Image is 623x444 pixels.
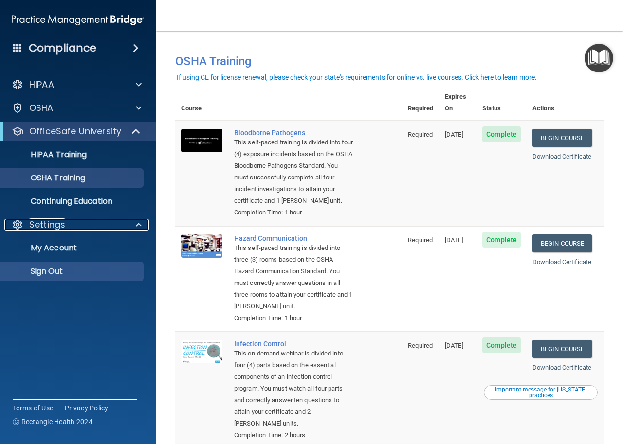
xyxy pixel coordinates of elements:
a: Bloodborne Pathogens [234,129,353,137]
a: OSHA [12,102,142,114]
div: This self-paced training is divided into four (4) exposure incidents based on the OSHA Bloodborne... [234,137,353,207]
button: If using CE for license renewal, please check your state's requirements for online vs. live cours... [175,72,538,82]
p: OSHA [29,102,54,114]
div: Completion Time: 1 hour [234,312,353,324]
th: Expires On [439,85,476,121]
span: Required [408,342,433,349]
span: Required [408,236,433,244]
span: [DATE] [445,342,463,349]
a: OfficeSafe University [12,125,141,137]
span: Complete [482,126,521,142]
p: My Account [6,243,139,253]
button: Open Resource Center [585,44,613,72]
span: Required [408,131,433,138]
div: This on-demand webinar is divided into four (4) parts based on the essential components of an inf... [234,348,353,429]
img: PMB logo [12,10,144,30]
span: Complete [482,337,521,353]
a: Privacy Policy [65,403,109,413]
a: Terms of Use [13,403,53,413]
a: Begin Course [532,340,592,358]
p: HIPAA [29,79,54,90]
h4: Compliance [29,41,96,55]
a: Begin Course [532,129,592,147]
p: Settings [29,219,65,231]
span: Ⓒ Rectangle Health 2024 [13,417,92,426]
div: Completion Time: 1 hour [234,207,353,218]
div: This self-paced training is divided into three (3) rooms based on the OSHA Hazard Communication S... [234,242,353,312]
p: OSHA Training [6,173,85,183]
p: Continuing Education [6,196,139,206]
p: OfficeSafe University [29,125,121,137]
span: [DATE] [445,131,463,138]
button: Read this if you are a dental practitioner in the state of CA [484,385,598,400]
th: Status [476,85,527,121]
a: Begin Course [532,234,592,252]
a: Infection Control [234,340,353,348]
a: Settings [12,219,142,231]
th: Course [175,85,228,121]
h4: OSHA Training [175,54,604,68]
p: Sign Out [6,266,139,276]
a: HIPAA [12,79,142,90]
th: Required [402,85,439,121]
a: Download Certificate [532,153,591,160]
div: Completion Time: 2 hours [234,429,353,441]
div: Important message for [US_STATE] practices [485,387,596,398]
a: Hazard Communication [234,234,353,242]
span: [DATE] [445,236,463,244]
a: Download Certificate [532,258,591,266]
span: Complete [482,232,521,248]
p: HIPAA Training [6,150,87,160]
a: Download Certificate [532,364,591,371]
div: If using CE for license renewal, please check your state's requirements for online vs. live cours... [177,74,537,81]
th: Actions [527,85,604,121]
